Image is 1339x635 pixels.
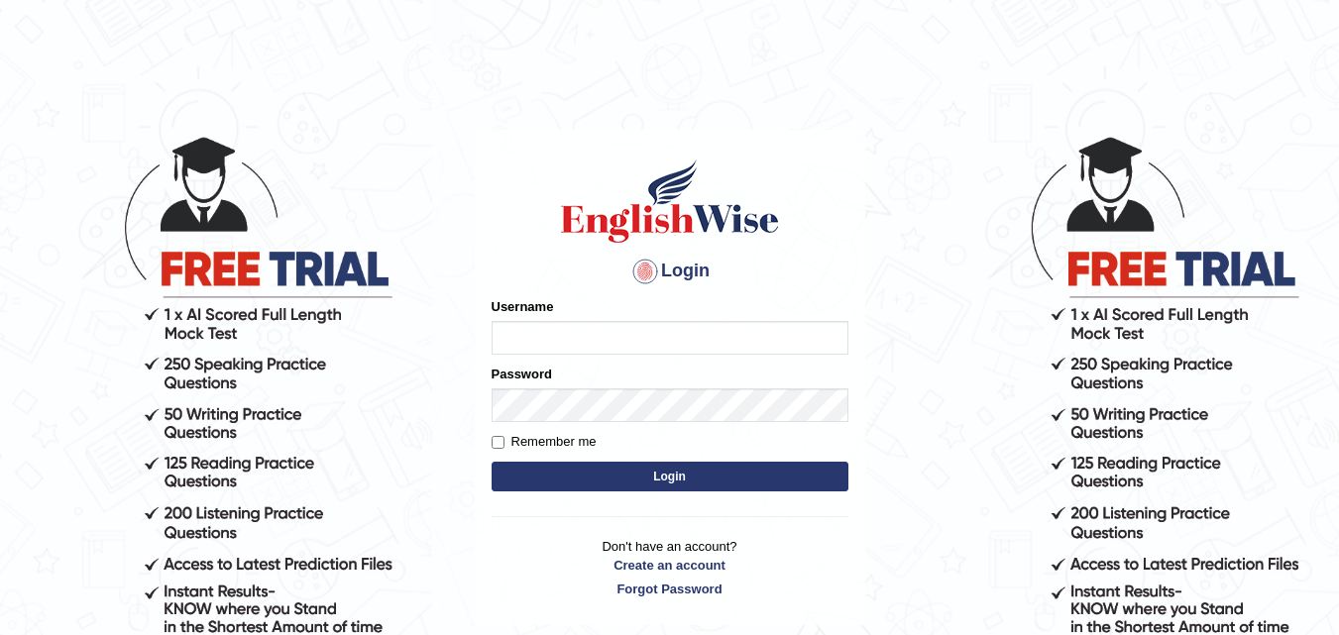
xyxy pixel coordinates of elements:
[492,580,848,598] a: Forgot Password
[492,432,597,452] label: Remember me
[492,256,848,287] h4: Login
[492,462,848,491] button: Login
[492,436,504,449] input: Remember me
[492,537,848,598] p: Don't have an account?
[492,297,554,316] label: Username
[492,365,552,383] label: Password
[492,556,848,575] a: Create an account
[557,157,783,246] img: Logo of English Wise sign in for intelligent practice with AI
